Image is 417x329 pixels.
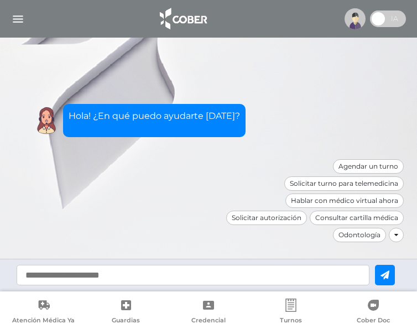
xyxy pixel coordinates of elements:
[11,12,25,26] img: Cober_menu-lines-white.svg
[357,316,390,326] span: Cober Doc
[280,316,302,326] span: Turnos
[191,316,226,326] span: Credencial
[333,159,404,174] div: Agendar un turno
[310,211,404,225] div: Consultar cartilla médica
[285,194,404,208] div: Hablar con médico virtual ahora
[112,316,140,326] span: Guardias
[284,176,404,191] div: Solicitar turno para telemedicina
[12,316,75,326] span: Atención Médica Ya
[85,299,167,327] a: Guardias
[33,107,60,134] img: Cober IA
[167,299,249,327] a: Credencial
[69,109,240,123] p: Hola! ¿En qué puedo ayudarte [DATE]?
[154,6,212,32] img: logo_cober_home-white.png
[250,299,332,327] a: Turnos
[2,299,85,327] a: Atención Médica Ya
[332,299,415,327] a: Cober Doc
[333,228,386,242] div: Odontología
[345,8,366,29] img: profile-placeholder.svg
[226,211,307,225] div: Solicitar autorización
